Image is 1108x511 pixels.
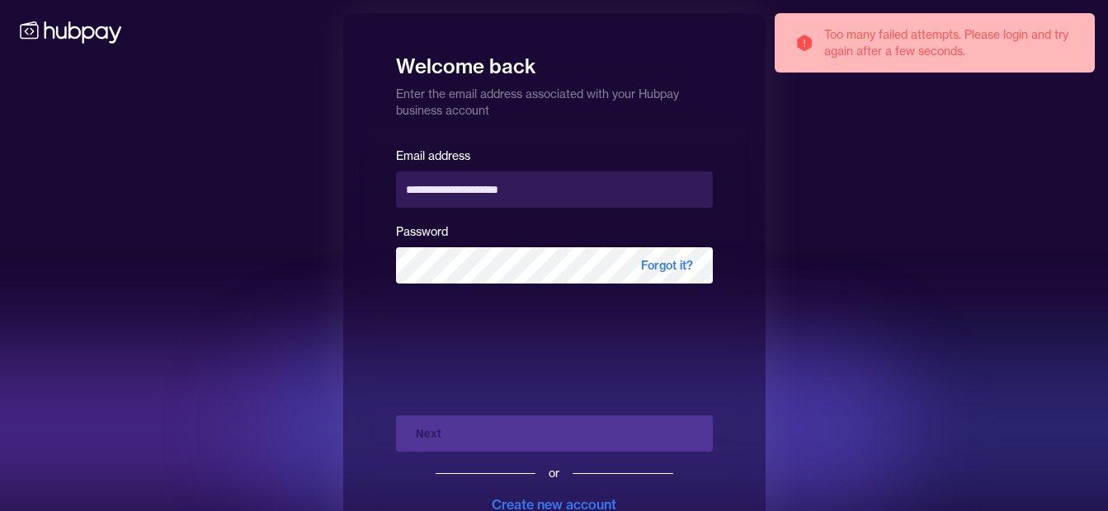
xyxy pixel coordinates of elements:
[396,224,448,239] label: Password
[621,247,713,284] span: Forgot it?
[824,26,1075,59] div: Too many failed attempts. Please login and try again after a few seconds.
[396,148,470,163] label: Email address
[549,465,559,481] div: or
[396,79,713,119] p: Enter the email address associated with your Hubpay business account
[396,43,713,79] h1: Welcome back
